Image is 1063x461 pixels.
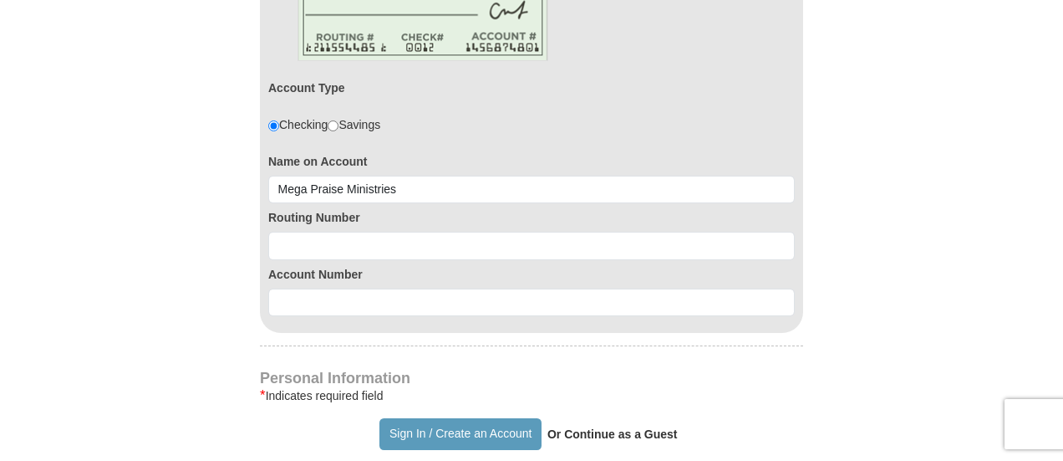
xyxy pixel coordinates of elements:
strong: Or Continue as a Guest [547,428,678,441]
label: Name on Account [268,153,795,170]
label: Account Number [268,266,795,283]
h4: Personal Information [260,371,803,385]
label: Routing Number [268,209,795,226]
label: Account Type [268,79,345,96]
div: Checking Savings [268,116,380,133]
button: Sign In / Create an Account [379,418,541,450]
div: Indicates required field [260,386,803,406]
